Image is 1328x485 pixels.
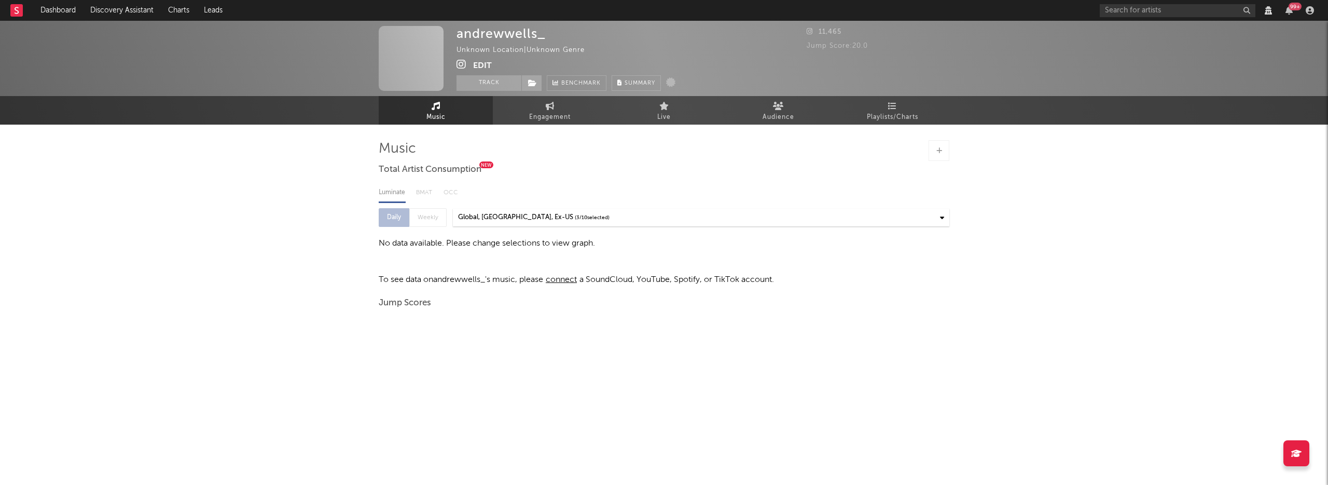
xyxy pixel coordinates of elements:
[607,96,721,125] a: Live
[1289,3,1302,10] div: 99 +
[807,43,868,49] span: Jump Score: 20.0
[612,75,661,91] button: Summary
[426,111,446,124] span: Music
[1285,6,1293,15] button: 99+
[379,237,949,250] div: No data available. Please change selections to view graph.
[493,96,607,125] a: Engagement
[575,211,610,224] span: ( 3 / 10 selected)
[457,26,546,41] div: andrewwells_
[763,111,794,124] span: Audience
[457,75,521,91] button: Track
[543,276,579,284] span: connect
[547,75,606,91] a: Benchmark
[479,161,493,168] div: New
[457,44,608,57] div: Unknown Location | Unknown Genre
[379,274,949,286] p: To see data on andrewwells_ 's music, please a SoundCloud, YouTube, Spotify, or TikTok account.
[721,96,835,125] a: Audience
[625,80,655,86] span: Summary
[657,111,671,124] span: Live
[867,111,918,124] span: Playlists/Charts
[458,211,573,224] div: Global, [GEOGRAPHIC_DATA], Ex-US
[473,59,492,72] button: Edit
[835,96,949,125] a: Playlists/Charts
[1100,4,1255,17] input: Search for artists
[561,77,601,90] span: Benchmark
[807,29,841,35] span: 11,465
[379,164,481,176] span: Total Artist Consumption
[379,96,493,125] a: Music
[529,111,571,124] span: Engagement
[379,297,431,309] span: Jump Scores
